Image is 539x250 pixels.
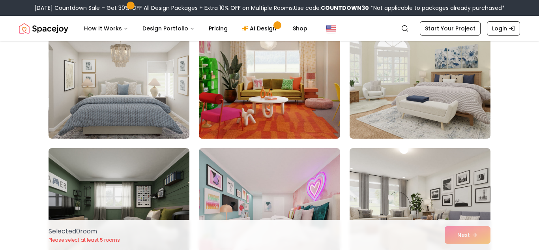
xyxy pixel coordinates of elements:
button: How It Works [78,21,135,36]
nav: Main [78,21,314,36]
nav: Global [19,16,520,41]
button: Design Portfolio [136,21,201,36]
a: Shop [286,21,314,36]
span: *Not applicable to packages already purchased* [369,4,505,12]
a: AI Design [236,21,285,36]
div: [DATE] Countdown Sale – Get 30% OFF All Design Packages + Extra 10% OFF on Multiple Rooms. [34,4,505,12]
img: United States [326,24,336,33]
img: Room room-11 [195,9,343,142]
img: Spacejoy Logo [19,21,68,36]
span: Use code: [294,4,369,12]
a: Login [487,21,520,36]
p: Please select at least 5 rooms [49,237,120,243]
a: Start Your Project [420,21,481,36]
b: COUNTDOWN30 [321,4,369,12]
img: Room room-10 [49,12,189,139]
img: Room room-12 [350,12,490,139]
p: Selected 0 room [49,227,120,236]
a: Pricing [202,21,234,36]
a: Spacejoy [19,21,68,36]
